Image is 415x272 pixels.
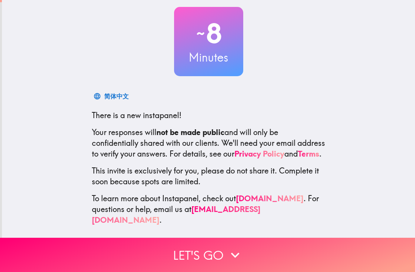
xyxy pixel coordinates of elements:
button: 简体中文 [92,88,132,104]
h3: Minutes [174,49,243,65]
p: Your responses will and will only be confidentially shared with our clients. We'll need your emai... [92,127,325,159]
div: 简体中文 [104,91,129,102]
a: Terms [298,149,319,159]
h2: 8 [174,18,243,49]
span: ~ [195,22,206,45]
p: This invite is exclusively for you, please do not share it. Complete it soon because spots are li... [92,165,325,187]
p: To learn more about Instapanel, check out . For questions or help, email us at . [92,193,325,225]
a: Privacy Policy [234,149,284,159]
a: [DOMAIN_NAME] [236,194,304,203]
b: not be made public [156,127,224,137]
a: [EMAIL_ADDRESS][DOMAIN_NAME] [92,204,261,225]
span: There is a new instapanel! [92,110,181,120]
